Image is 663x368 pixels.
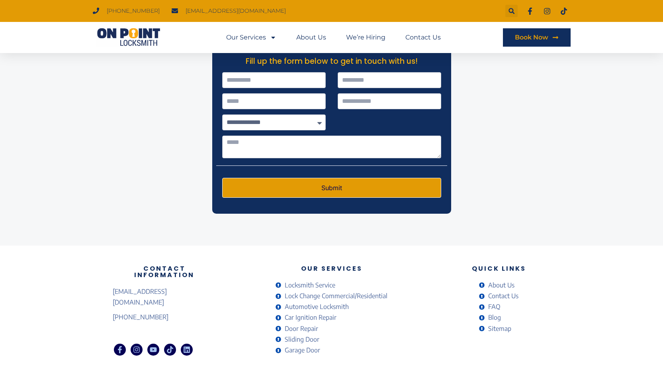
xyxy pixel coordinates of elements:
[222,72,441,203] form: Contact Form
[222,178,441,198] button: Submit
[283,323,318,334] span: Door Repair
[283,301,349,312] span: Automotive Locksmith
[296,28,326,47] a: About Us
[346,28,385,47] a: We’re Hiring
[113,286,216,308] a: [EMAIL_ADDRESS][DOMAIN_NAME]
[283,280,335,291] span: Locksmith Service
[486,301,501,312] span: FAQ
[283,334,319,345] span: Sliding Door
[479,323,518,334] a: Sitemap
[479,301,518,312] a: FAQ
[283,291,387,301] span: Lock Change Commercial/Residential
[505,5,518,17] div: Search
[515,34,548,41] span: Book Now
[486,280,514,291] span: About Us
[479,312,518,323] a: Blog
[113,312,168,323] span: [PHONE_NUMBER]
[224,266,439,272] h3: Our Services
[276,334,387,345] a: Sliding Door
[276,291,387,301] a: Lock Change Commercial/Residential
[503,28,571,47] a: Book Now
[486,291,518,301] span: Contact Us
[479,291,518,301] a: Contact Us
[276,280,387,291] a: Locksmith Service
[216,56,447,67] p: Fill up the form below to get in touch with us!
[321,185,342,191] span: Submit
[226,28,276,47] a: Our Services
[447,266,551,272] h3: Quick Links
[486,323,511,334] span: Sitemap
[283,345,320,356] span: Garage Door
[405,28,441,47] a: Contact Us
[276,312,387,323] a: Car Ignition Repair
[276,323,387,334] a: Door Repair
[105,6,160,16] span: [PHONE_NUMBER]
[486,312,501,323] span: Blog
[113,312,216,323] a: [PHONE_NUMBER]
[276,301,387,312] a: Automotive Locksmith
[184,6,286,16] span: [EMAIL_ADDRESS][DOMAIN_NAME]
[479,280,518,291] a: About Us
[226,28,441,47] nav: Menu
[113,266,216,278] h3: Contact Information
[283,312,336,323] span: Car Ignition Repair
